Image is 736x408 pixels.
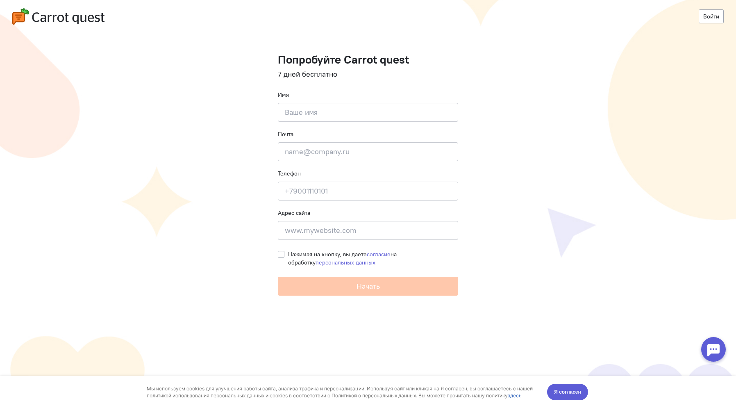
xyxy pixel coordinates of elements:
[278,130,293,138] label: Почта
[367,251,391,258] a: согласие
[288,251,397,266] span: Нажимая на кнопку, вы даете на обработку
[547,8,588,24] button: Я согласен
[278,70,458,78] h4: 7 дней бесплатно
[278,91,289,99] label: Имя
[12,8,104,25] img: carrot-quest-logo.svg
[278,103,458,122] input: Ваше имя
[554,12,581,20] span: Я согласен
[278,209,310,217] label: Адрес сайта
[316,259,375,266] a: персональных данных
[147,9,538,23] div: Мы используем cookies для улучшения работы сайта, анализа трафика и персонализации. Используя сай...
[699,9,724,23] a: Войти
[278,53,458,66] h1: Попробуйте Carrot quest
[278,142,458,161] input: name@company.ru
[508,16,522,23] a: здесь
[278,221,458,240] input: www.mywebsite.com
[278,277,458,296] button: Начать
[278,182,458,201] input: +79001110101
[357,281,380,291] span: Начать
[278,169,301,178] label: Телефон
